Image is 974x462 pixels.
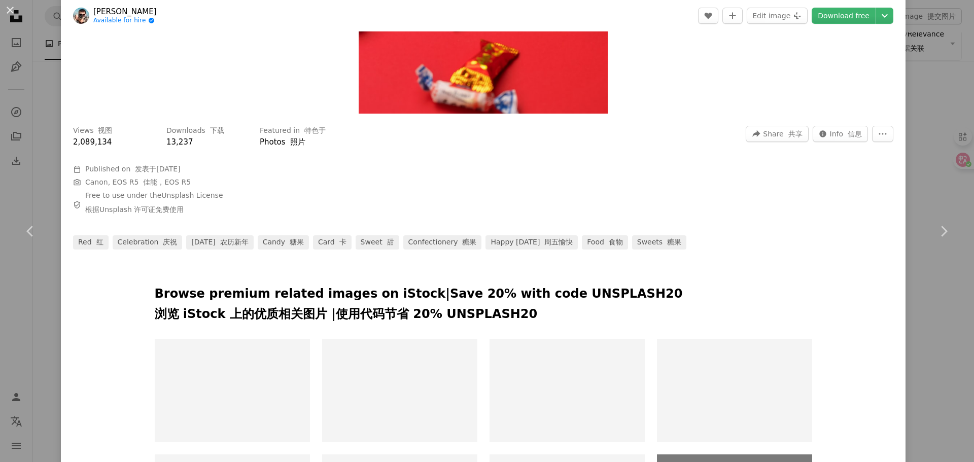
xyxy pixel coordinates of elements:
button: More Actions [872,126,893,142]
span: 2,089,134 [73,137,112,147]
img: red envelope for chinese day on red background [657,339,812,442]
a: card 卡 [313,235,352,250]
a: candy 糖果 [258,235,309,250]
button: Choose download size [876,8,893,24]
font: 发表于 [135,165,156,173]
font: 食物 [609,238,623,246]
button: Edit image [747,8,808,24]
p: Browse premium related images on iStock | Save 20% with code UNSPLASH20 [155,286,812,327]
font: 甜 [387,238,394,246]
font: 红 [96,238,103,246]
font: 特色于 [304,126,326,134]
a: happy [DATE] 周五愉快 [485,235,578,250]
font: 信息 [848,130,862,138]
font: 视图 [98,126,112,134]
span: Info [830,126,862,141]
font: 共享 [788,130,803,138]
button: Add to Collection [722,8,743,24]
a: Unsplash License [161,191,223,199]
img: Chinese New Year Red Envelope [322,339,477,442]
a: celebration 庆祝 [113,235,183,250]
a: [DATE] 农历新年 [186,235,253,250]
a: sweet 甜 [356,235,399,250]
a: confectionery 糖果 [403,235,482,250]
font: 根据 免费使用 [85,205,184,214]
font: 照片 [290,137,305,147]
font: 糖果 [462,238,476,246]
button: Canon, EOS R5 佳能，EOS R5 [85,177,191,188]
a: Next [913,183,974,280]
time: February 2, 2021 at 1:46:56 AM GMT+8 [156,165,180,173]
font: 农历新年 [220,238,249,246]
span: 13,237 [166,137,193,147]
button: Like [698,8,718,24]
a: Download free [812,8,876,24]
h3: Downloads [166,126,224,136]
font: 佳能，EOS R5 [143,178,191,186]
button: Stats about this image [813,126,868,142]
span: Share [763,126,802,141]
h3: Featured in [260,126,326,136]
font: 庆祝 [163,238,177,246]
font: 浏览 iStock 上的优质相关图片 |使用代码节省 20% UNSPLASH20 [155,307,538,321]
h3: Views [73,126,112,136]
button: Share this image [746,126,808,142]
a: sweets 糖果 [632,235,686,250]
font: 周五愉快 [544,238,573,246]
span: Published on [85,165,181,173]
a: [PERSON_NAME] [93,7,157,17]
font: 下载 [210,126,224,134]
font: 卡 [339,238,346,246]
span: Free to use under the [85,191,223,219]
a: Photos 照片 [260,137,305,147]
a: red 红 [73,235,109,250]
a: food 食物 [582,235,628,250]
img: Go to Jason Leung's profile [73,8,89,24]
font: 糖果 [667,238,681,246]
img: Chinese gift [155,339,310,442]
a: Available for hire [93,17,157,25]
font: 糖果 [290,238,304,246]
img: red envelope for chinese day on red background [490,339,645,442]
a: Unsplash 许可证 [99,205,155,214]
